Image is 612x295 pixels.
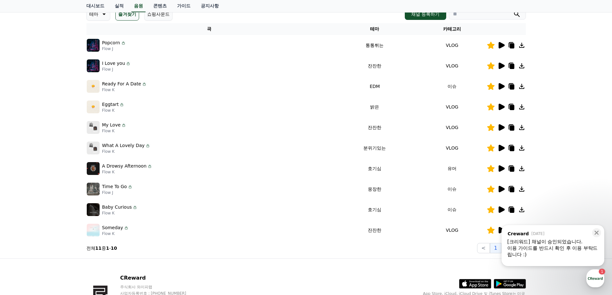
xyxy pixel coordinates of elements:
a: 설정 [83,204,123,220]
p: Flow J [102,190,133,195]
span: 1 [65,203,67,208]
img: music [87,39,100,52]
th: 곡 [86,23,332,35]
p: Flow K [102,128,127,134]
strong: 10 [111,246,117,251]
p: 테마 [89,10,98,19]
td: 이슈 [418,199,487,220]
p: Popcorn [102,39,120,46]
a: 1대화 [42,204,83,220]
p: I Love you [102,60,125,67]
img: music [87,80,100,93]
p: Flow J [102,67,131,72]
p: What A Lovely Day [102,142,145,149]
td: VLOG [418,97,487,117]
button: 쇼핑사운드 [144,8,173,21]
img: music [87,183,100,195]
th: 카테고리 [418,23,487,35]
img: music [87,203,100,216]
p: Flow K [102,231,129,236]
td: 호기심 [332,199,418,220]
th: 테마 [332,23,418,35]
img: music [87,142,100,154]
span: 대화 [59,213,67,219]
td: VLOG [418,35,487,56]
span: 설정 [99,213,107,218]
img: music [87,162,100,175]
td: 밝은 [332,97,418,117]
p: Flow K [102,149,151,154]
p: Time To Go [102,183,127,190]
p: 전체 중 - [86,245,117,251]
strong: 1 [106,246,109,251]
button: 채널 등록하기 [405,8,446,20]
td: 유머 [418,158,487,179]
td: VLOG [418,117,487,138]
p: My Love [102,122,121,128]
td: VLOG [418,56,487,76]
button: 즐겨찾기 [115,8,139,21]
td: 잔잔한 [332,56,418,76]
button: 테마 [86,8,110,21]
img: music [87,100,100,113]
p: A Drowsy Afternoon [102,163,147,169]
p: Flow K [102,169,153,175]
p: Flow K [102,211,138,216]
img: music [87,59,100,72]
strong: 11 [95,246,102,251]
td: 이슈 [418,179,487,199]
p: Flow K [102,108,125,113]
td: 잔잔한 [332,117,418,138]
p: 주식회사 와이피랩 [120,284,199,290]
p: Flow K [102,87,147,92]
td: 호기심 [332,158,418,179]
img: music [87,224,100,237]
td: 웅장한 [332,179,418,199]
td: 잔잔한 [332,220,418,240]
button: < [477,243,490,253]
td: VLOG [418,138,487,158]
button: 1 [490,243,501,253]
p: Someday [102,224,123,231]
p: Ready For A Date [102,81,141,87]
p: Baby Curious [102,204,132,211]
td: VLOG [418,220,487,240]
p: Flow J [102,46,126,51]
td: 통통튀는 [332,35,418,56]
p: CReward [120,274,199,282]
td: EDM [332,76,418,97]
span: 홈 [20,213,24,218]
p: Eggtart [102,101,119,108]
img: music [87,121,100,134]
td: 이슈 [418,76,487,97]
a: 홈 [2,204,42,220]
td: 분위기있는 [332,138,418,158]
